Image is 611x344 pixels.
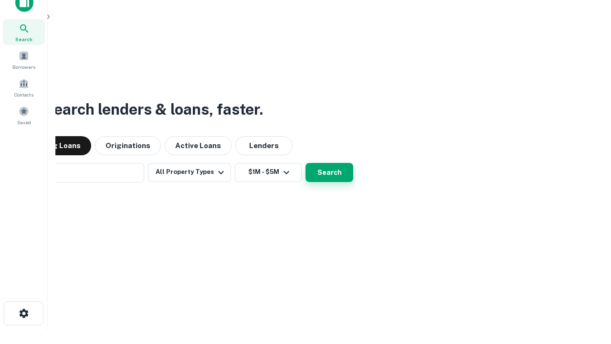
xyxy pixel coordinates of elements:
[563,237,611,283] iframe: Chat Widget
[17,118,31,126] span: Saved
[235,163,302,182] button: $1M - $5M
[3,47,45,73] a: Borrowers
[43,98,263,121] h3: Search lenders & loans, faster.
[305,163,353,182] button: Search
[15,35,32,43] span: Search
[165,136,232,155] button: Active Loans
[95,136,161,155] button: Originations
[12,63,35,71] span: Borrowers
[3,75,45,100] a: Contacts
[3,102,45,128] a: Saved
[148,163,231,182] button: All Property Types
[3,19,45,45] a: Search
[14,91,33,98] span: Contacts
[235,136,293,155] button: Lenders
